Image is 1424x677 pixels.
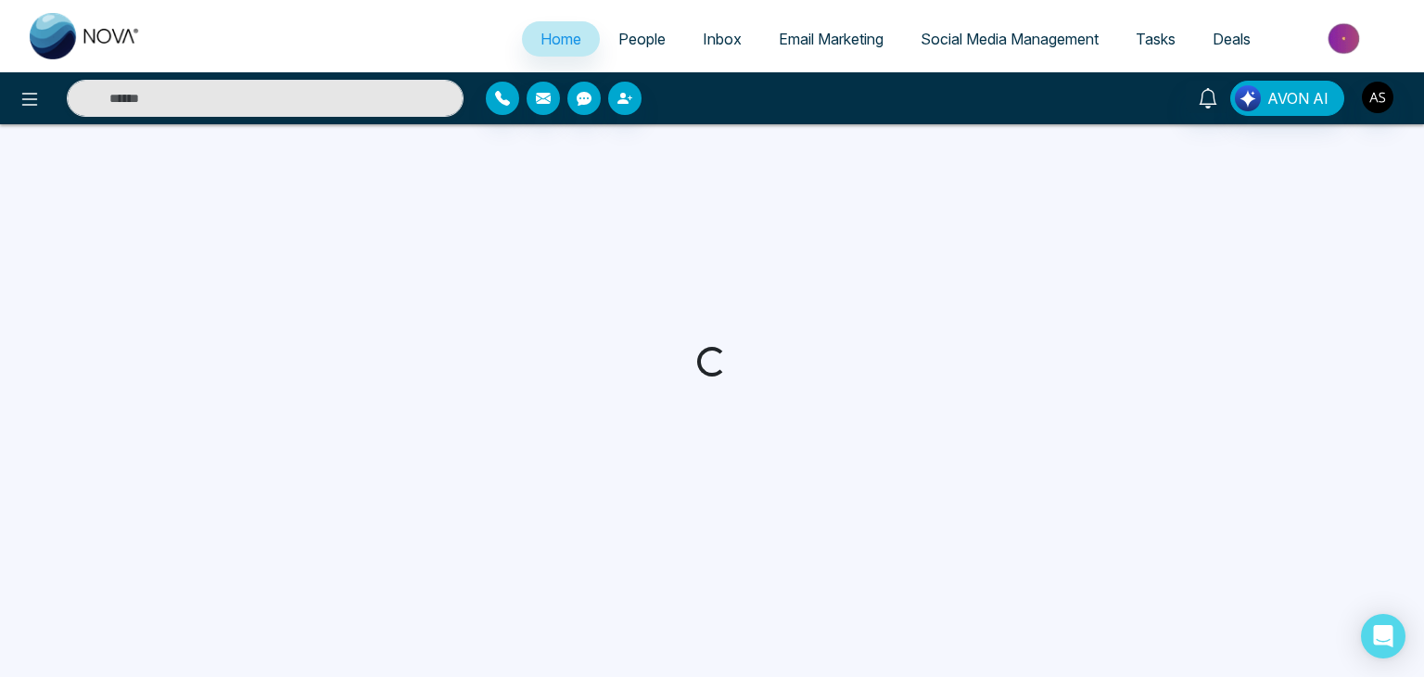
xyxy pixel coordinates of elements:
button: AVON AI [1230,81,1344,116]
span: AVON AI [1267,87,1329,109]
a: Deals [1194,21,1269,57]
span: People [618,30,666,48]
a: Inbox [684,21,760,57]
img: Lead Flow [1235,85,1261,111]
a: Social Media Management [902,21,1117,57]
img: Nova CRM Logo [30,13,141,59]
span: Social Media Management [921,30,1099,48]
span: Home [540,30,581,48]
a: Tasks [1117,21,1194,57]
span: Email Marketing [779,30,884,48]
img: User Avatar [1362,82,1393,113]
span: Tasks [1136,30,1176,48]
div: Open Intercom Messenger [1361,614,1405,658]
a: Email Marketing [760,21,902,57]
span: Inbox [703,30,742,48]
img: Market-place.gif [1278,18,1413,59]
span: Deals [1213,30,1251,48]
a: People [600,21,684,57]
a: Home [522,21,600,57]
